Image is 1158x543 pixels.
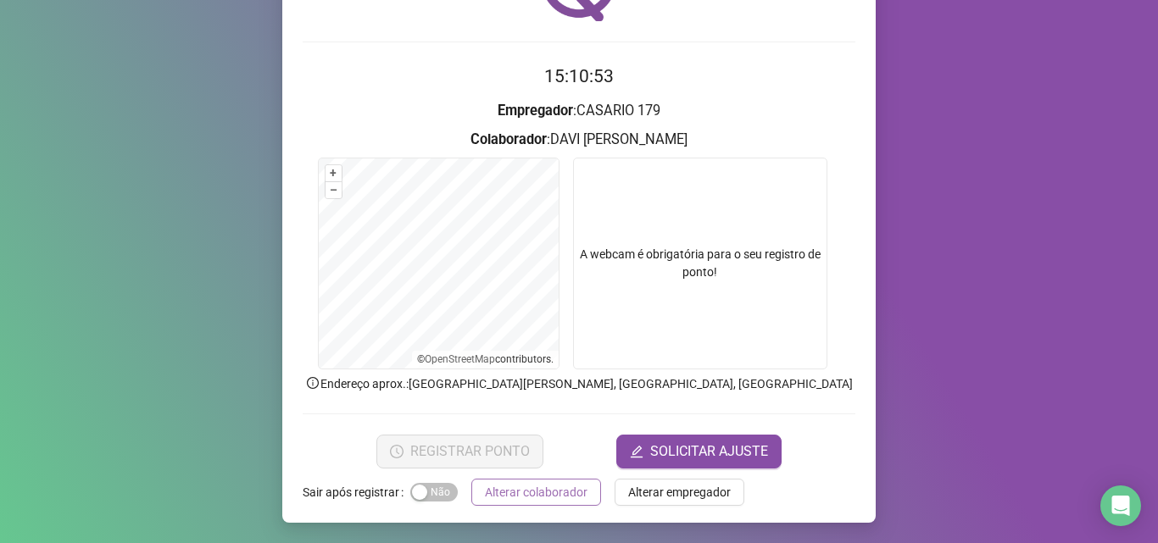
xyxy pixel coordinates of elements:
p: Endereço aprox. : [GEOGRAPHIC_DATA][PERSON_NAME], [GEOGRAPHIC_DATA], [GEOGRAPHIC_DATA] [303,374,855,393]
div: A webcam é obrigatória para o seu registro de ponto! [573,158,827,369]
h3: : DAVI [PERSON_NAME] [303,129,855,151]
h3: : CASARIO 179 [303,100,855,122]
span: Alterar colaborador [485,483,587,501]
span: info-circle [305,375,320,391]
span: SOLICITAR AJUSTE [650,441,768,462]
span: edit [630,445,643,458]
a: OpenStreetMap [425,353,495,365]
button: REGISTRAR PONTO [376,435,543,468]
label: Sair após registrar [303,479,410,506]
strong: Empregador [498,103,573,119]
div: Open Intercom Messenger [1100,485,1141,526]
span: Alterar empregador [628,483,731,501]
button: Alterar colaborador [471,479,601,506]
button: editSOLICITAR AJUSTE [616,435,782,468]
button: + [326,165,342,181]
button: – [326,182,342,198]
button: Alterar empregador [615,479,744,506]
time: 15:10:53 [544,66,614,86]
li: © contributors. [417,353,554,365]
strong: Colaborador [470,131,547,147]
